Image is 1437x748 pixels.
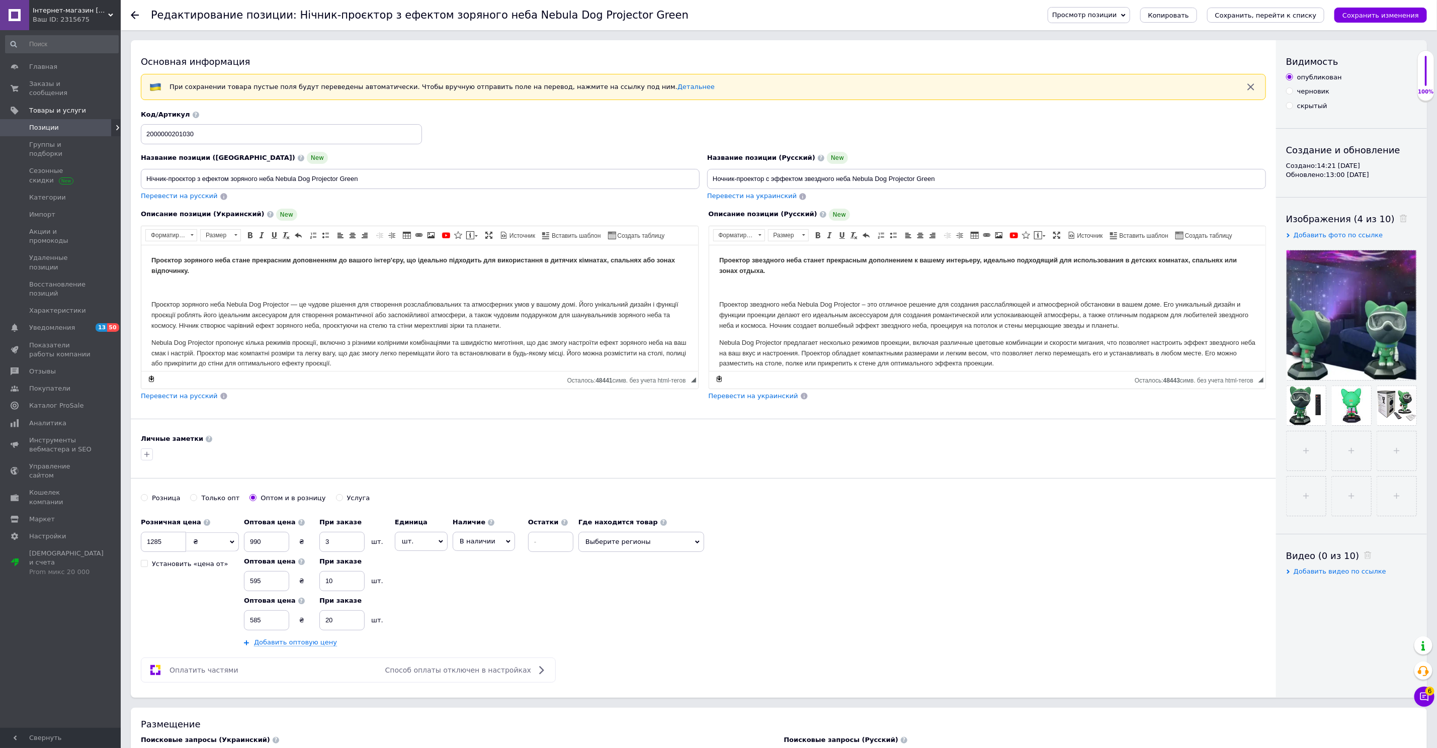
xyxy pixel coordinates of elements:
[1163,377,1180,384] span: 48443
[528,532,573,552] input: -
[141,435,203,442] b: Личные заметки
[29,140,93,158] span: Группы и подборки
[1184,232,1232,240] span: Создать таблицу
[141,192,218,200] span: Перевести на русский
[1297,102,1327,111] div: скрытый
[201,230,231,241] span: Размер
[453,230,464,241] a: Вставить иконку
[29,306,86,315] span: Характеристики
[385,666,531,674] span: Способ оплаты отключен в настройках
[29,280,93,298] span: Восстановление позиций
[1148,12,1189,19] span: Копировать
[244,230,256,241] a: Полужирный (⌘+B)
[10,11,528,29] font: Проектор звездного неба станет прекрасным дополнением к вашему интерьеру, идеально подходящий для...
[915,230,926,241] a: По центру
[1414,687,1434,707] button: Чат с покупателем6
[29,436,93,454] span: Инструменты вебмастера и SEO
[453,518,485,526] b: Наличие
[141,736,270,743] span: Поисковые запросы (Украинский)
[149,81,161,93] img: :flag-ua:
[170,666,238,674] span: Оплатить частями
[413,230,425,241] a: Вставить/Редактировать ссылку (⌘+L)
[308,230,319,241] a: Вставить / удалить нумерованный список
[1294,568,1386,575] span: Добавить видео по ссылке
[201,494,239,503] div: Только опт
[395,532,448,551] span: шт.
[359,230,370,241] a: По правому краю
[441,230,452,241] a: Добавить видео с YouTube
[607,230,666,241] a: Создать таблицу
[261,494,325,503] div: Оптом и в розницу
[709,245,1266,371] iframe: Визуальный текстовый редактор, B28CC499-959E-4404-8929-0C2E4E2325C2
[141,169,700,189] input: Например, H&M женское платье зеленое 38 размер вечернее макси с блестками
[96,323,107,332] span: 13
[141,718,1417,730] div: Размещение
[1425,687,1434,696] span: 6
[541,230,602,241] a: Вставить шаблон
[244,571,289,591] input: 0
[1109,230,1170,241] a: Вставить шаблон
[374,230,385,241] a: Уменьшить отступ
[29,515,55,524] span: Маркет
[903,230,914,241] a: По левому краю
[152,559,228,569] div: Установить «цена от»
[146,373,157,385] a: Сделать резервную копию сейчас
[1215,12,1317,19] i: Сохранить, перейти к списку
[29,323,75,332] span: Уведомления
[141,518,201,526] b: Розничная цена
[1286,213,1417,225] div: Изображения (4 из 10)
[335,230,346,241] a: По левому краю
[244,518,296,526] b: Оптовая цена
[784,736,899,743] span: Поисковые запросы (Русский)
[281,230,292,241] a: Убрать форматирование
[269,230,280,241] a: Подчеркнутый (⌘+U)
[954,230,965,241] a: Увеличить отступ
[289,577,314,586] div: ₴
[1066,230,1105,241] a: Источник
[319,610,365,630] input: 0
[483,230,494,241] a: Развернуть
[29,253,93,271] span: Удаленные позиции
[365,537,390,546] div: шт.
[170,83,715,90] span: При сохранении товара пустые поля будут переведены автоматически. Чтобы вручную отправить поле на...
[319,571,365,591] input: 0
[244,610,289,630] input: 0
[1342,12,1419,19] i: Сохранить изменения
[365,616,390,625] div: шт.
[768,229,809,241] a: Размер
[29,123,59,132] span: Позиции
[29,462,93,480] span: Управление сайтом
[1008,230,1020,241] a: Добавить видео с YouTube
[1286,550,1359,561] span: Видео (0 из 10)
[365,577,390,586] div: шт.
[836,230,848,241] a: Подчеркнутый (⌘+U)
[289,537,314,546] div: ₴
[293,230,304,241] a: Отменить (⌘+Z)
[578,518,658,526] b: Где находится товар
[29,166,93,184] span: Сезонные скидки
[707,169,1266,189] input: Например, H&M женское платье зеленое 38 размер вечернее макси с блестками
[1207,8,1325,23] button: Сохранить, перейти к списку
[141,210,265,218] span: Описание позиции (Украинский)
[386,230,397,241] a: Увеличить отступ
[993,230,1004,241] a: Изображение
[426,230,437,241] a: Изображение
[141,154,295,161] span: Название позиции ([GEOGRAPHIC_DATA])
[320,230,331,241] a: Вставить / удалить маркированный список
[888,230,899,241] a: Вставить / удалить маркированный список
[824,230,835,241] a: Курсив (⌘+I)
[460,537,495,545] span: В наличии
[401,230,412,241] a: Таблица
[29,568,104,577] div: Prom микс 20 000
[942,230,953,241] a: Уменьшить отступ
[131,11,139,19] div: Вернуться назад
[1021,230,1032,241] a: Вставить иконку
[1135,375,1258,384] div: Подсчет символов
[578,532,704,552] span: Выберите регионы
[1051,230,1062,241] a: Развернуть
[141,111,190,118] span: Код/Артикул
[29,488,93,506] span: Кошелек компании
[33,15,121,24] div: Ваш ID: 2315675
[1286,144,1417,156] div: Создание и обновление
[1033,230,1047,241] a: Вставить сообщение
